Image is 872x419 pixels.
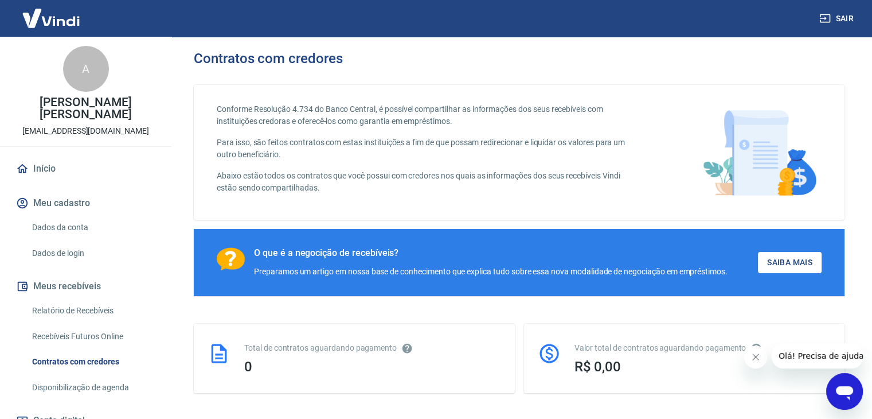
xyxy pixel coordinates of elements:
button: Sair [817,8,858,29]
a: Recebíveis Futuros Online [28,325,158,348]
div: 0 [244,359,501,375]
div: O que é a negocição de recebíveis? [254,247,728,259]
svg: O valor comprometido não se refere a pagamentos pendentes na Vindi e sim como garantia a outras i... [750,343,762,354]
p: Para isso, são feitos contratos com estas instituições a fim de que possam redirecionar e liquida... [217,137,640,161]
a: Início [14,156,158,181]
a: Dados da conta [28,216,158,239]
img: Ícone com um ponto de interrogação. [217,247,245,271]
p: [PERSON_NAME] [PERSON_NAME] [9,96,162,121]
p: Conforme Resolução 4.734 do Banco Central, é possível compartilhar as informações dos seus recebí... [217,103,640,127]
span: Olá! Precisa de ajuda? [7,8,96,17]
p: [EMAIL_ADDRESS][DOMAIN_NAME] [22,125,149,137]
a: Relatório de Recebíveis [28,299,158,323]
iframe: Fechar mensagem [744,346,767,368]
img: main-image.9f1869c469d712ad33ce.png [697,103,822,201]
iframe: Mensagem da empresa [772,343,863,368]
button: Meus recebíveis [14,274,158,299]
div: Valor total de contratos aguardando pagamento [574,342,831,354]
div: Total de contratos aguardando pagamento [244,342,501,354]
span: R$ 0,00 [574,359,621,375]
a: Contratos com credores [28,350,158,374]
div: Preparamos um artigo em nossa base de conhecimento que explica tudo sobre essa nova modalidade de... [254,266,728,278]
a: Saiba Mais [758,252,822,273]
h3: Contratos com credores [194,51,343,67]
iframe: Botão para abrir a janela de mensagens [826,373,863,410]
a: Disponibilização de agenda [28,376,158,399]
button: Meu cadastro [14,191,158,216]
img: Vindi [14,1,88,36]
a: Dados de login [28,242,158,265]
p: Abaixo estão todos os contratos que você possui com credores nos quais as informações dos seus re... [217,170,640,194]
div: A [63,46,109,92]
svg: Esses contratos não se referem à Vindi, mas sim a outras instituições. [401,343,413,354]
